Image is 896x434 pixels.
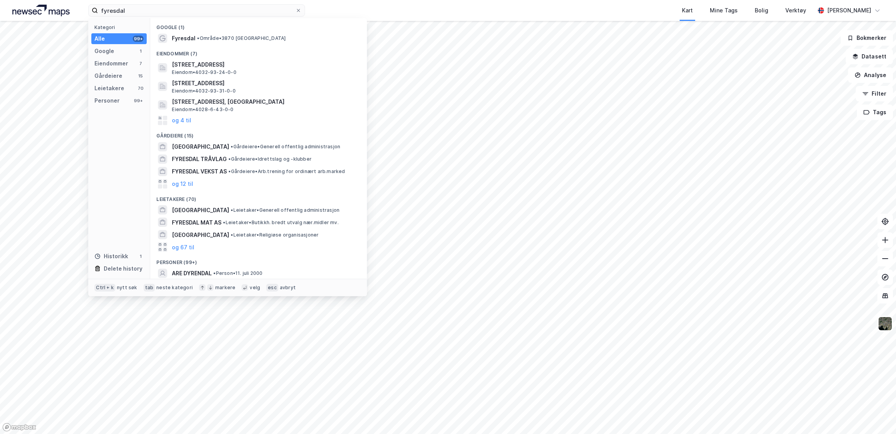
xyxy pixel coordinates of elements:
[133,98,144,104] div: 99+
[228,168,231,174] span: •
[228,168,345,175] span: Gårdeiere • Arb.trening for ordinært arb.marked
[213,270,216,276] span: •
[137,48,144,54] div: 1
[231,144,340,150] span: Gårdeiere • Generell offentlig administrasjon
[150,45,367,58] div: Eiendommer (7)
[150,18,367,32] div: Google (1)
[172,79,358,88] span: [STREET_ADDRESS]
[137,85,144,91] div: 70
[857,105,893,120] button: Tags
[156,285,193,291] div: neste kategori
[228,156,312,162] span: Gårdeiere • Idrettslag og -klubber
[94,24,147,30] div: Kategori
[280,285,296,291] div: avbryt
[94,252,128,261] div: Historikk
[172,218,221,227] span: FYRESDAL MAT AS
[172,206,229,215] span: [GEOGRAPHIC_DATA]
[231,144,233,149] span: •
[785,6,806,15] div: Verktøy
[172,106,233,113] span: Eiendom • 4028-6-43-0-0
[94,284,115,292] div: Ctrl + k
[94,46,114,56] div: Google
[150,190,367,204] div: Leietakere (70)
[213,270,262,276] span: Person • 11. juli 2000
[856,86,893,101] button: Filter
[682,6,693,15] div: Kart
[857,397,896,434] iframe: Chat Widget
[172,34,195,43] span: Fyresdal
[172,154,227,164] span: FYRESDAL TRÅVLAG
[841,30,893,46] button: Bokmerker
[231,207,339,213] span: Leietaker • Generell offentlig administrasjon
[172,97,358,106] span: [STREET_ADDRESS], [GEOGRAPHIC_DATA]
[172,69,236,75] span: Eiendom • 4032-93-24-0-0
[137,73,144,79] div: 15
[98,5,295,16] input: Søk på adresse, matrikkel, gårdeiere, leietakere eller personer
[223,220,338,226] span: Leietaker • Butikkh. bredt utvalg nær.midler mv.
[94,96,120,105] div: Personer
[197,35,199,41] span: •
[94,34,105,43] div: Alle
[755,6,768,15] div: Bolig
[878,316,893,331] img: 9k=
[827,6,871,15] div: [PERSON_NAME]
[133,36,144,42] div: 99+
[197,35,286,41] span: Område • 3870 [GEOGRAPHIC_DATA]
[172,230,229,240] span: [GEOGRAPHIC_DATA]
[172,269,212,278] span: ARE DYRENDAL
[231,207,233,213] span: •
[137,60,144,67] div: 7
[231,232,233,238] span: •
[231,232,319,238] span: Leietaker • Religiøse organisasjoner
[172,88,235,94] span: Eiendom • 4032-93-31-0-0
[94,84,124,93] div: Leietakere
[172,60,358,69] span: [STREET_ADDRESS]
[137,253,144,259] div: 1
[150,253,367,267] div: Personer (99+)
[250,285,260,291] div: velg
[215,285,235,291] div: markere
[172,116,191,125] button: og 4 til
[12,5,70,16] img: logo.a4113a55bc3d86da70a041830d287a7e.svg
[223,220,225,225] span: •
[172,142,229,151] span: [GEOGRAPHIC_DATA]
[150,127,367,141] div: Gårdeiere (15)
[94,59,128,68] div: Eiendommer
[172,179,193,189] button: og 12 til
[848,67,893,83] button: Analyse
[144,284,155,292] div: tab
[710,6,738,15] div: Mine Tags
[117,285,137,291] div: nytt søk
[172,242,194,252] button: og 67 til
[266,284,278,292] div: esc
[94,71,122,81] div: Gårdeiere
[228,156,231,162] span: •
[172,167,227,176] span: FYRESDAL VEKST AS
[2,423,36,432] a: Mapbox homepage
[846,49,893,64] button: Datasett
[104,264,142,273] div: Delete history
